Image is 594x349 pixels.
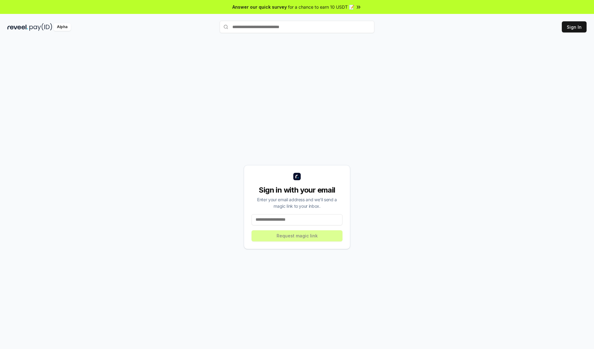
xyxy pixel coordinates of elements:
div: Enter your email address and we’ll send a magic link to your inbox. [252,196,342,209]
div: Alpha [54,23,71,31]
div: Sign in with your email [252,185,342,195]
img: reveel_dark [7,23,28,31]
button: Sign In [562,21,587,32]
span: Answer our quick survey [232,4,287,10]
img: logo_small [293,173,301,180]
img: pay_id [29,23,52,31]
span: for a chance to earn 10 USDT 📝 [288,4,354,10]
